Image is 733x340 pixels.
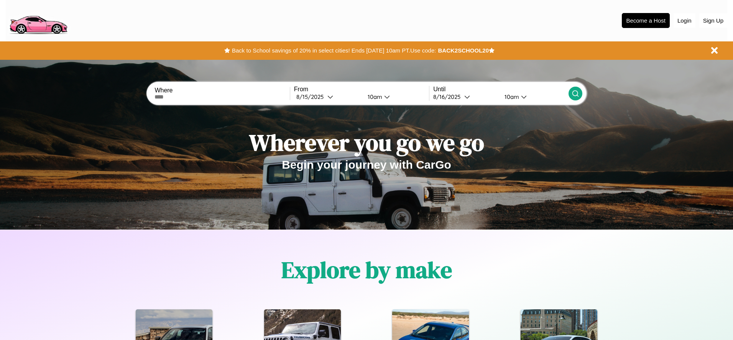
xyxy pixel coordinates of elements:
button: 10am [362,93,429,101]
button: Login [674,13,695,28]
button: 10am [498,93,568,101]
button: Back to School savings of 20% in select cities! Ends [DATE] 10am PT.Use code: [230,45,438,56]
button: Sign Up [699,13,727,28]
b: BACK2SCHOOL20 [438,47,489,54]
label: Where [154,87,289,94]
div: 8 / 15 / 2025 [296,93,327,100]
button: Become a Host [622,13,670,28]
div: 10am [501,93,521,100]
label: From [294,86,429,93]
button: 8/15/2025 [294,93,362,101]
div: 8 / 16 / 2025 [433,93,464,100]
label: Until [433,86,568,93]
div: 10am [364,93,384,100]
h1: Explore by make [281,254,452,286]
img: logo [6,4,71,36]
